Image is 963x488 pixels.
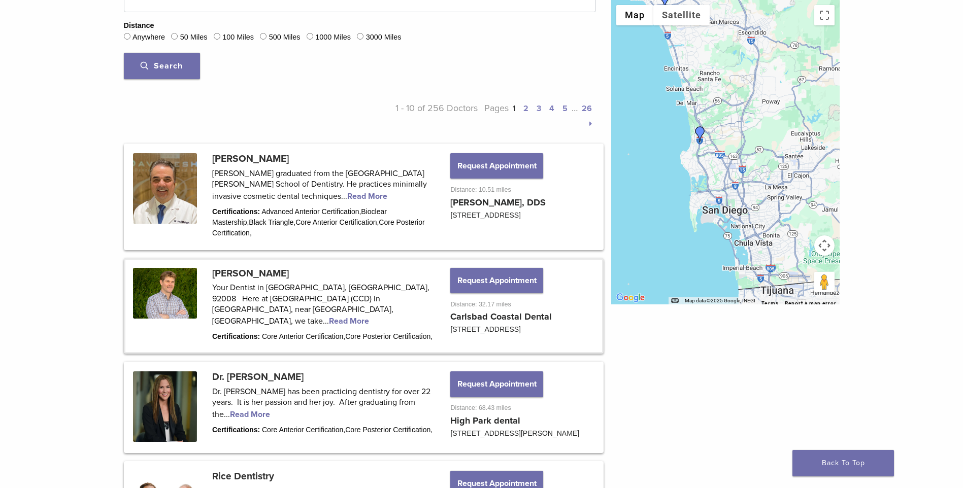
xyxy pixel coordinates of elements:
[614,291,647,304] img: Google
[124,20,154,31] legend: Distance
[814,5,835,25] button: Toggle fullscreen view
[124,53,200,79] button: Search
[692,126,708,143] div: Dr. David Eshom
[549,103,554,114] a: 4
[315,32,351,43] label: 1000 Miles
[616,5,653,25] button: Show street map
[814,235,835,256] button: Map camera controls
[814,272,835,292] button: Drag Pegman onto the map to open Street View
[513,103,515,114] a: 1
[269,32,301,43] label: 500 Miles
[785,300,837,306] a: Report a map error
[562,103,568,114] a: 5
[761,300,779,306] a: Terms (opens in new tab)
[360,100,478,131] p: 1 - 10 of 256 Doctors
[614,291,647,304] a: Open this area in Google Maps (opens a new window)
[653,5,710,25] button: Show satellite imagery
[685,298,755,303] span: Map data ©2025 Google, INEGI
[537,103,541,114] a: 3
[582,103,592,114] a: 26
[366,32,402,43] label: 3000 Miles
[141,61,183,71] span: Search
[222,32,254,43] label: 100 Miles
[132,32,165,43] label: Anywhere
[478,100,596,131] p: Pages
[450,153,543,179] button: Request Appointment
[572,102,578,114] span: …
[450,268,543,293] button: Request Appointment
[180,32,208,43] label: 50 Miles
[450,371,543,397] button: Request Appointment
[671,297,678,304] button: Keyboard shortcuts
[523,103,528,114] a: 2
[792,450,894,476] a: Back To Top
